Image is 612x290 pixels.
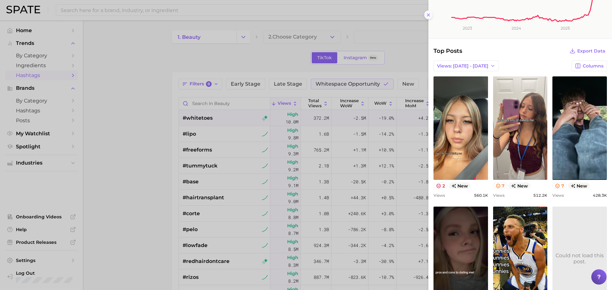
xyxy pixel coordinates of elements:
[561,26,570,31] tspan: 2025
[512,26,521,31] tspan: 2024
[437,63,488,69] span: Views: [DATE] - [DATE]
[533,193,547,198] span: 512.2k
[433,182,448,189] button: 2
[552,193,564,198] span: Views
[572,60,607,71] button: Columns
[449,182,471,189] span: new
[493,182,507,189] button: 7
[593,193,607,198] span: 428.3k
[433,46,462,55] span: Top Posts
[583,63,603,69] span: Columns
[474,193,488,198] span: 560.1k
[493,193,505,198] span: Views
[463,26,472,31] tspan: 2023
[433,193,445,198] span: Views
[552,182,567,189] button: 7
[568,46,607,55] button: Export Data
[508,182,530,189] span: new
[577,48,605,54] span: Export Data
[552,252,607,265] div: Could not load this post.
[568,182,590,189] span: new
[433,60,499,71] button: Views: [DATE] - [DATE]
